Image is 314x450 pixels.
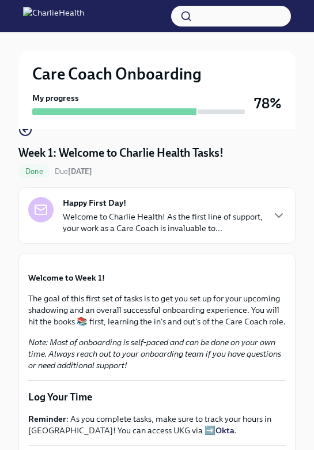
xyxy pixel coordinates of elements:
strong: Reminder [28,414,66,424]
span: August 25th, 2025 10:00 [55,166,92,177]
h3: 78% [254,96,282,112]
strong: My progress [32,92,79,104]
p: : As you complete tasks, make sure to track your hours in [GEOGRAPHIC_DATA]! You can access UKG v... [28,413,286,436]
span: Done [18,167,50,176]
h2: Care Coach Onboarding [32,65,202,83]
strong: Welcome to Week 1! [28,273,105,283]
p: Welcome to Charlie Health! As the first line of support, your work as a Care Coach is invaluable ... [63,211,263,234]
a: Okta [215,425,234,436]
h4: Week 1: Welcome to Charlie Health Tasks! [18,146,224,160]
span: Due [55,167,92,176]
img: CharlieHealth [23,7,84,25]
strong: [DATE] [68,167,92,176]
p: Log Your Time [28,390,286,404]
em: Note: Most of onboarding is self-paced and can be done on your own time. Always reach out to your... [28,337,281,370]
strong: Happy First Day! [63,197,126,209]
p: The goal of this first set of tasks is to get you set up for your upcoming shadowing and an overa... [28,293,286,327]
